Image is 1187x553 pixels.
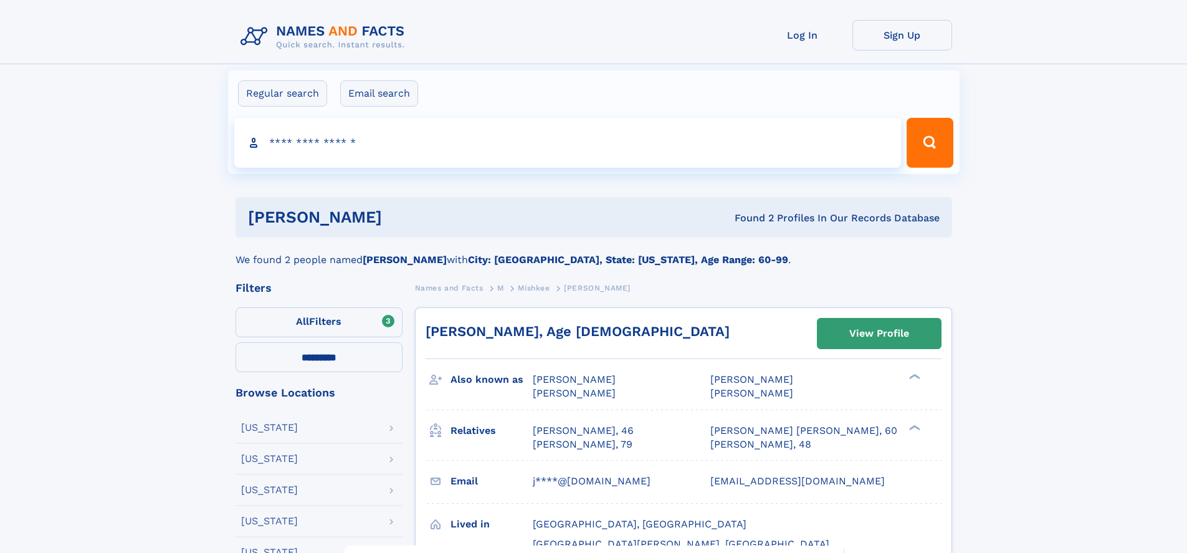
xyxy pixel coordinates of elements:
[710,438,811,451] a: [PERSON_NAME], 48
[533,538,829,550] span: [GEOGRAPHIC_DATA][PERSON_NAME], [GEOGRAPHIC_DATA]
[753,20,852,50] a: Log In
[450,369,533,390] h3: Also known as
[236,238,952,267] div: We found 2 people named with .
[241,423,298,433] div: [US_STATE]
[533,373,616,385] span: [PERSON_NAME]
[564,284,631,292] span: [PERSON_NAME]
[710,387,793,399] span: [PERSON_NAME]
[450,471,533,492] h3: Email
[518,280,550,296] a: Mishkee
[426,324,730,339] a: [PERSON_NAME], Age [DEMOGRAPHIC_DATA]
[849,319,909,348] div: View Profile
[710,424,897,438] a: [PERSON_NAME] [PERSON_NAME], 60
[363,254,447,266] b: [PERSON_NAME]
[533,518,746,530] span: [GEOGRAPHIC_DATA], [GEOGRAPHIC_DATA]
[236,387,403,398] div: Browse Locations
[497,280,504,296] a: M
[906,423,921,431] div: ❯
[241,516,298,526] div: [US_STATE]
[340,80,418,107] label: Email search
[450,514,533,535] h3: Lived in
[710,475,885,487] span: [EMAIL_ADDRESS][DOMAIN_NAME]
[236,307,403,337] label: Filters
[296,315,309,327] span: All
[852,20,952,50] a: Sign Up
[533,424,634,438] a: [PERSON_NAME], 46
[236,282,403,294] div: Filters
[241,454,298,464] div: [US_STATE]
[236,20,415,54] img: Logo Names and Facts
[238,80,327,107] label: Regular search
[468,254,788,266] b: City: [GEOGRAPHIC_DATA], State: [US_STATE], Age Range: 60-99
[497,284,504,292] span: M
[558,211,940,225] div: Found 2 Profiles In Our Records Database
[450,420,533,441] h3: Relatives
[818,319,941,349] a: View Profile
[241,485,298,495] div: [US_STATE]
[234,118,902,168] input: search input
[710,373,793,385] span: [PERSON_NAME]
[518,284,550,292] span: Mishkee
[415,280,484,296] a: Names and Facts
[907,118,953,168] button: Search Button
[906,373,921,381] div: ❯
[248,209,558,225] h1: [PERSON_NAME]
[533,438,632,451] a: [PERSON_NAME], 79
[533,387,616,399] span: [PERSON_NAME]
